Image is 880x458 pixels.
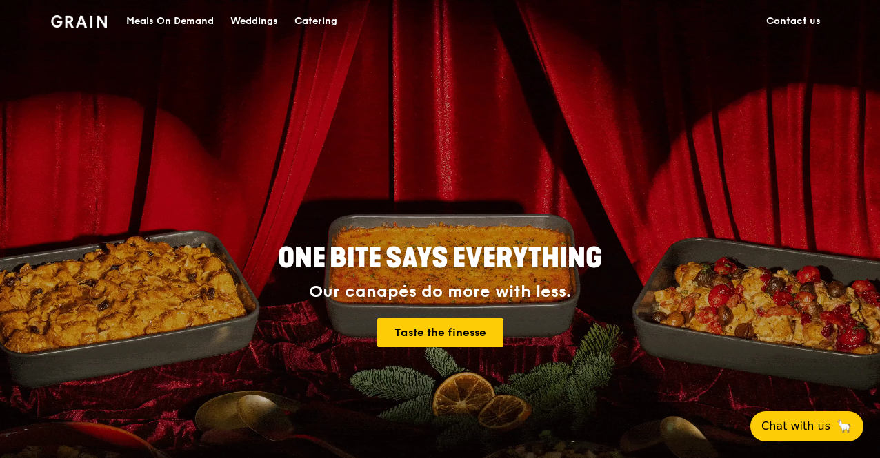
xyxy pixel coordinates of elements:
a: Weddings [222,1,286,42]
span: 🦙 [836,418,852,435]
div: Our canapés do more with less. [192,282,688,302]
a: Catering [286,1,346,42]
span: ONE BITE SAYS EVERYTHING [278,242,602,275]
span: Chat with us [761,418,830,435]
button: Chat with us🦙 [750,411,863,441]
a: Contact us [758,1,829,42]
div: Catering [294,1,337,42]
a: Taste the finesse [377,318,503,347]
img: Grain [51,15,107,28]
div: Meals On Demand [126,1,214,42]
div: Weddings [230,1,278,42]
